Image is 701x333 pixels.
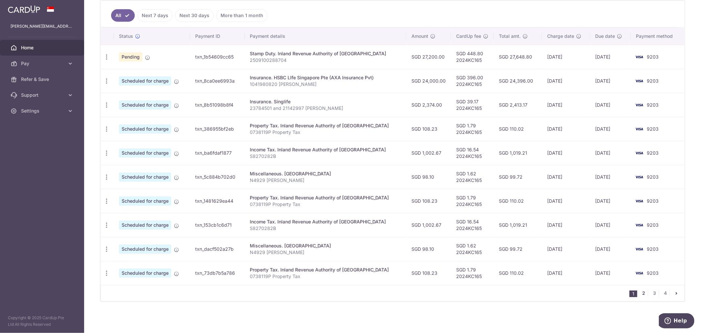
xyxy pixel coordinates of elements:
[633,101,646,109] img: Bank Card
[451,165,494,189] td: SGD 1.62 2024KC165
[406,117,451,141] td: SGD 108.23
[633,221,646,229] img: Bank Card
[250,201,401,208] p: 0738119P Property Tax
[250,98,401,105] div: Insurance. Singlife
[406,189,451,213] td: SGD 108.23
[647,222,659,228] span: 9203
[647,150,659,156] span: 9203
[190,165,245,189] td: txn_5c884b702d0
[494,141,542,165] td: SGD 1,019.21
[21,60,64,67] span: Pay
[629,285,684,301] nav: pager
[647,174,659,180] span: 9203
[494,261,542,285] td: SGD 110.02
[250,267,401,273] div: Property Tax. Inland Revenue Authority of [GEOGRAPHIC_DATA]
[590,165,631,189] td: [DATE]
[647,78,659,84] span: 9203
[547,33,574,39] span: Charge date
[21,76,64,83] span: Refer & Save
[250,177,401,184] p: N4929 [PERSON_NAME]
[494,237,542,261] td: SGD 99.72
[494,69,542,93] td: SGD 24,396.00
[250,170,401,177] div: Miscellaneous. [GEOGRAPHIC_DATA]
[21,108,64,114] span: Settings
[175,9,214,22] a: Next 30 days
[542,93,590,117] td: [DATE]
[250,122,401,129] div: Property Tax. Inland Revenue Authority of [GEOGRAPHIC_DATA]
[651,289,659,297] a: 3
[190,69,245,93] td: txn_8ca0ee6993a
[494,117,542,141] td: SGD 110.02
[542,261,590,285] td: [DATE]
[494,45,542,69] td: SGD 27,648.80
[119,269,171,278] span: Scheduled for charge
[245,28,406,45] th: Payment details
[451,237,494,261] td: SGD 1.62 2024KC165
[250,146,401,153] div: Income Tax. Inland Revenue Authority of [GEOGRAPHIC_DATA]
[137,9,173,22] a: Next 7 days
[216,9,268,22] a: More than 1 month
[590,213,631,237] td: [DATE]
[190,45,245,69] td: txn_1b54609cc65
[494,189,542,213] td: SGD 110.02
[662,289,669,297] a: 4
[190,213,245,237] td: txn_153cb1c6d71
[451,45,494,69] td: SGD 448.80 2024KC165
[190,261,245,285] td: txn_73db7b5a786
[451,117,494,141] td: SGD 1.79 2024KC165
[250,50,401,57] div: Stamp Duty. Inland Revenue Authority of [GEOGRAPHIC_DATA]
[250,194,401,201] div: Property Tax. Inland Revenue Authority of [GEOGRAPHIC_DATA]
[542,165,590,189] td: [DATE]
[119,33,133,39] span: Status
[406,261,451,285] td: SGD 108.23
[633,53,646,61] img: Bank Card
[250,249,401,256] p: N4929 [PERSON_NAME]
[633,269,646,277] img: Bank Card
[250,57,401,64] p: 2509100288704
[190,117,245,141] td: txn_386955bf2eb
[119,244,171,254] span: Scheduled for charge
[250,243,401,249] div: Miscellaneous. [GEOGRAPHIC_DATA]
[633,197,646,205] img: Bank Card
[250,81,401,88] p: 1041980820 [PERSON_NAME]
[494,213,542,237] td: SGD 1,019.21
[633,77,646,85] img: Bank Card
[250,273,401,280] p: 0738119P Property Tax
[456,33,481,39] span: CardUp fee
[190,141,245,165] td: txn_ba6fdaf1877
[542,189,590,213] td: [DATE]
[542,213,590,237] td: [DATE]
[647,198,659,204] span: 9203
[590,237,631,261] td: [DATE]
[629,291,637,297] li: 1
[111,9,135,22] a: All
[631,28,685,45] th: Payment method
[451,69,494,93] td: SGD 396.00 2024KC165
[590,45,631,69] td: [DATE]
[590,189,631,213] td: [DATE]
[190,189,245,213] td: txn_1481629ea44
[659,313,694,330] iframe: Opens a widget where you can find more information
[250,74,401,81] div: Insurance. HSBC LIfe Singapore Pte (AXA Insurance Pvt)
[590,69,631,93] td: [DATE]
[633,149,646,157] img: Bank Card
[542,141,590,165] td: [DATE]
[119,172,171,182] span: Scheduled for charge
[647,102,659,108] span: 9203
[590,141,631,165] td: [DATE]
[590,261,631,285] td: [DATE]
[250,225,401,232] p: S8270282B
[190,237,245,261] td: txn_dacf502a27b
[406,45,451,69] td: SGD 27,200.00
[633,125,646,133] img: Bank Card
[633,245,646,253] img: Bank Card
[494,93,542,117] td: SGD 2,413.17
[190,93,245,117] td: txn_8b51098b8f4
[250,129,401,136] p: 0738119P Property Tax
[596,33,615,39] span: Due date
[406,165,451,189] td: SGD 98.10
[21,92,64,98] span: Support
[119,220,171,230] span: Scheduled for charge
[250,218,401,225] div: Income Tax. Inland Revenue Authority of [GEOGRAPHIC_DATA]
[542,45,590,69] td: [DATE]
